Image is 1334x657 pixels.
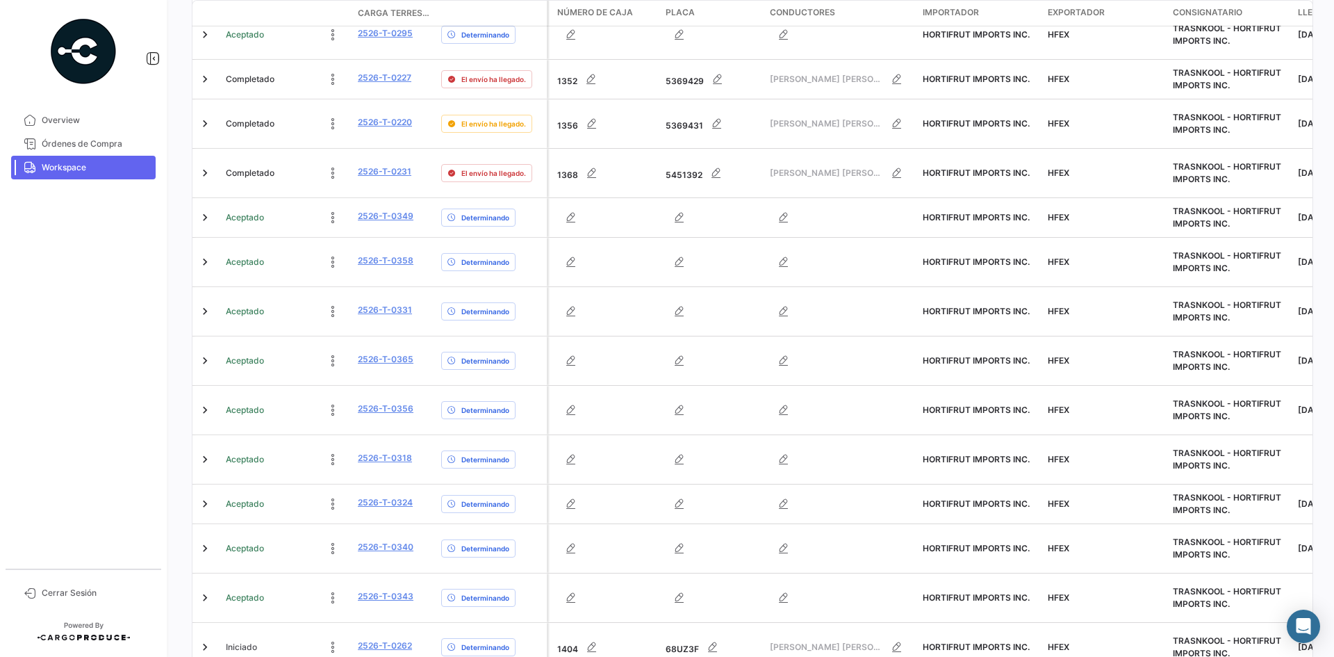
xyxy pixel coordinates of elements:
[198,305,212,318] a: Expand/Collapse Row
[358,640,412,652] a: 2526-T-0262
[1173,349,1281,372] span: TRASNKOOL - HORTIFRUT IMPORTS INC.
[226,117,274,130] span: Completado
[198,542,212,555] a: Expand/Collapse Row
[660,1,764,26] datatable-header-cell: Placa
[1048,29,1069,40] span: HFEX
[11,132,156,156] a: Órdenes de Compra
[49,17,118,86] img: powered-by.png
[923,355,1030,366] span: HORTIFRUT IMPORTS INC.
[358,590,413,603] a: 2526-T-0343
[461,405,509,416] span: Determinando
[1173,67,1281,90] span: TRASNKOOL - HORTIFRUT IMPORTS INC.
[198,640,212,654] a: Expand/Collapse Row
[923,498,1030,509] span: HORTIFRUT IMPORTS INC.
[226,305,264,318] span: Aceptado
[226,453,264,466] span: Aceptado
[923,29,1030,40] span: HORTIFRUT IMPORTS INC.
[226,355,264,367] span: Aceptado
[220,8,352,19] datatable-header-cell: Estado
[1042,1,1167,26] datatable-header-cell: Exportador
[461,306,509,317] span: Determinando
[198,497,212,511] a: Expand/Collapse Row
[923,74,1030,84] span: HORTIFRUT IMPORTS INC.
[923,543,1030,553] span: HORTIFRUT IMPORTS INC.
[461,592,509,603] span: Determinando
[923,168,1030,178] span: HORTIFRUT IMPORTS INC.
[1173,300,1281,323] span: TRASNKOOL - HORTIFRUT IMPORTS INC.
[461,355,509,366] span: Determinando
[1048,257,1069,267] span: HFEX
[226,256,264,268] span: Aceptado
[923,454,1030,464] span: HORTIFRUT IMPORTS INC.
[557,159,654,187] div: 1368
[770,167,883,179] span: [PERSON_NAME] [PERSON_NAME]
[1048,6,1105,19] span: Exportador
[226,29,264,41] span: Aceptado
[358,27,413,40] a: 2526-T-0295
[461,498,509,510] span: Determinando
[461,454,509,465] span: Determinando
[1173,161,1281,184] span: TRASNKOOL - HORTIFRUT IMPORTS INC.
[1173,586,1281,609] span: TRASNKOOL - HORTIFRUT IMPORTS INC.
[1048,306,1069,316] span: HFEX
[358,353,413,366] a: 2526-T-0365
[42,138,150,150] span: Órdenes de Compra
[770,117,883,130] span: [PERSON_NAME] [PERSON_NAME]
[923,306,1030,316] span: HORTIFRUT IMPORTS INC.
[461,118,526,129] span: El envío ha llegado.
[1048,212,1069,222] span: HFEX
[1048,498,1069,509] span: HFEX
[923,642,1030,652] span: HORTIFRUT IMPORTS INC.
[1048,642,1069,652] span: HFEX
[461,257,509,268] span: Determinando
[198,72,212,86] a: Expand/Collapse Row
[1048,168,1069,178] span: HFEX
[198,591,212,605] a: Expand/Collapse Row
[770,73,883,86] span: [PERSON_NAME] [PERSON_NAME]
[666,6,695,19] span: Placa
[358,165,411,178] a: 2526-T-0231
[461,642,509,653] span: Determinando
[923,592,1030,603] span: HORTIFRUT IMPORTS INC.
[923,257,1030,267] span: HORTIFRUT IMPORTS INC.
[770,6,835,19] span: Conductores
[358,210,413,222] a: 2526-T-0349
[358,116,412,129] a: 2526-T-0220
[358,72,411,84] a: 2526-T-0227
[557,6,633,19] span: Número de Caja
[358,403,413,415] a: 2526-T-0356
[461,543,509,554] span: Determinando
[198,28,212,42] a: Expand/Collapse Row
[436,8,547,19] datatable-header-cell: Delay Status
[1048,74,1069,84] span: HFEX
[1048,592,1069,603] span: HFEX
[666,65,759,93] div: 5369429
[226,592,264,604] span: Aceptado
[666,159,759,187] div: 5451392
[198,211,212,225] a: Expand/Collapse Row
[461,29,509,40] span: Determinando
[1173,112,1281,135] span: TRASNKOOL - HORTIFRUT IMPORTS INC.
[557,110,654,138] div: 1356
[1048,118,1069,129] span: HFEX
[358,496,413,509] a: 2526-T-0324
[226,167,274,179] span: Completado
[1048,405,1069,415] span: HFEX
[1048,355,1069,366] span: HFEX
[358,254,413,267] a: 2526-T-0358
[770,641,883,654] span: [PERSON_NAME] [PERSON_NAME]
[11,108,156,132] a: Overview
[198,453,212,467] a: Expand/Collapse Row
[11,156,156,179] a: Workspace
[352,1,436,25] datatable-header-cell: Carga Terrestre #
[42,114,150,127] span: Overview
[923,405,1030,415] span: HORTIFRUT IMPORTS INC.
[1048,454,1069,464] span: HFEX
[1048,543,1069,553] span: HFEX
[358,541,413,553] a: 2526-T-0340
[226,211,264,224] span: Aceptado
[917,1,1042,26] datatable-header-cell: Importador
[1173,492,1281,515] span: TRASNKOOL - HORTIFRUT IMPORTS INC.
[666,110,759,138] div: 5369431
[923,212,1030,222] span: HORTIFRUT IMPORTS INC.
